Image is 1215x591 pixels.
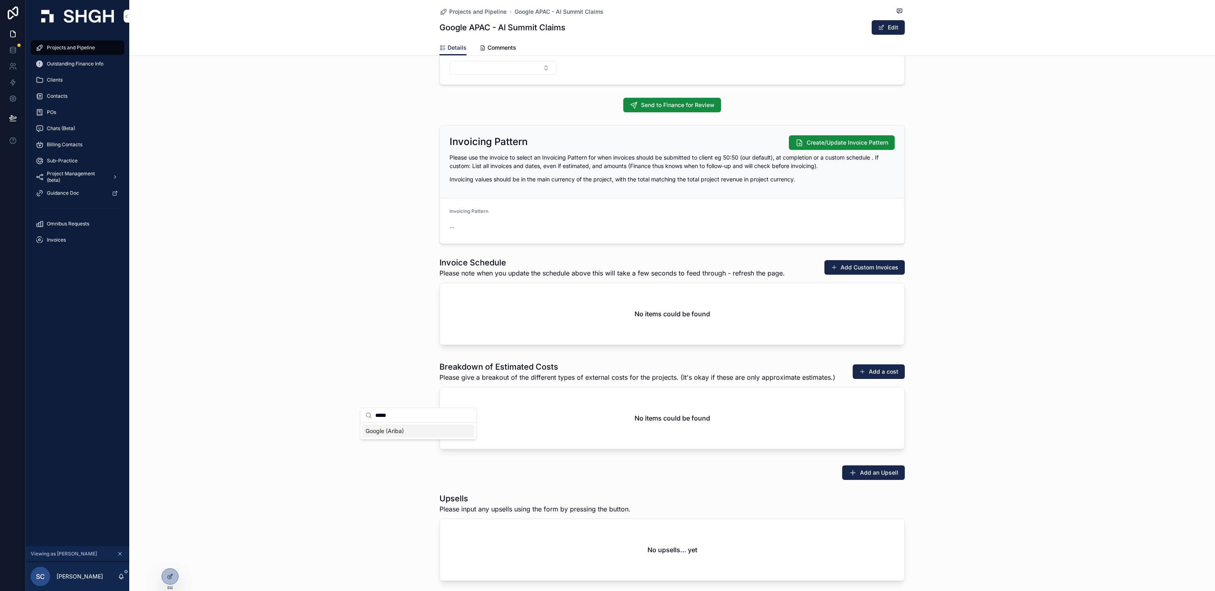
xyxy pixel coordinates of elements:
span: Sub-Practice [47,158,78,164]
span: Projects and Pipeline [47,44,95,51]
button: Edit [872,20,905,35]
span: Project Management (beta) [47,170,106,183]
button: Create/Update Invoice Pattern [789,135,895,150]
h2: No items could be found [635,413,710,423]
span: Invoicing Pattern [450,208,488,214]
div: scrollable content [26,32,129,263]
span: Viewing as [PERSON_NAME] [31,551,97,557]
a: Project Management (beta) [31,170,124,184]
h2: Invoicing Pattern [450,135,528,148]
span: Projects and Pipeline [449,8,507,16]
a: Chats (Beta) [31,121,124,136]
button: Add Custom Invoices [824,260,905,275]
span: Please input any upsells using the form by pressing the button. [439,504,631,514]
p: Please use the invoice to select an Invoicing Pattern for when invoices should be submitted to cl... [450,153,895,170]
span: Contacts [47,93,67,99]
span: Please give a breakout of the different types of external costs for the projects. (It's okay if t... [439,372,835,382]
img: App logo [41,10,114,23]
a: Billing Contacts [31,137,124,152]
span: Billing Contacts [47,141,82,148]
a: Comments [479,40,516,57]
span: Outstanding Finance Info [47,61,103,67]
button: Add a cost [853,364,905,379]
a: POs [31,105,124,120]
a: Clients [31,73,124,87]
a: Google APAC - AI Summit Claims [515,8,603,16]
span: POs [47,109,56,116]
span: Guidance Doc [47,190,79,196]
h2: No items could be found [635,309,710,319]
span: Details [448,44,467,52]
h2: No upsells... yet [647,545,697,555]
span: Clients [47,77,63,83]
h1: Upsells [439,493,631,504]
a: Sub-Practice [31,154,124,168]
span: Add an Upsell [860,469,898,477]
span: Comments [488,44,516,52]
a: Details [439,40,467,56]
span: Please note when you update the schedule above this will take a few seconds to feed through - ref... [439,268,785,278]
a: Contacts [31,89,124,103]
span: Chats (Beta) [47,125,75,132]
p: Invoicing values should be in the main currency of the project, with the total matching the total... [450,175,895,183]
h1: Breakdown of Estimated Costs [439,361,835,372]
a: Invoices [31,233,124,247]
h1: Google APAC - AI Summit Claims [439,22,565,33]
button: Select Button [450,61,556,75]
button: Send to Finance for Review [623,98,721,112]
span: Create/Update Invoice Pattern [807,139,888,147]
span: Omnibus Requests [47,221,89,227]
div: Suggestions [361,423,476,439]
button: Add an Upsell [842,465,905,480]
p: [PERSON_NAME] [57,572,103,580]
a: Projects and Pipeline [439,8,507,16]
span: Send to Finance for Review [641,101,715,109]
a: Guidance Doc [31,186,124,200]
span: SC [36,572,45,581]
a: Omnibus Requests [31,217,124,231]
span: -- [450,223,454,231]
h1: Invoice Schedule [439,257,785,268]
a: Projects and Pipeline [31,40,124,55]
span: Invoices [47,237,66,243]
a: Outstanding Finance Info [31,57,124,71]
span: Google (Ariba) [366,427,404,435]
